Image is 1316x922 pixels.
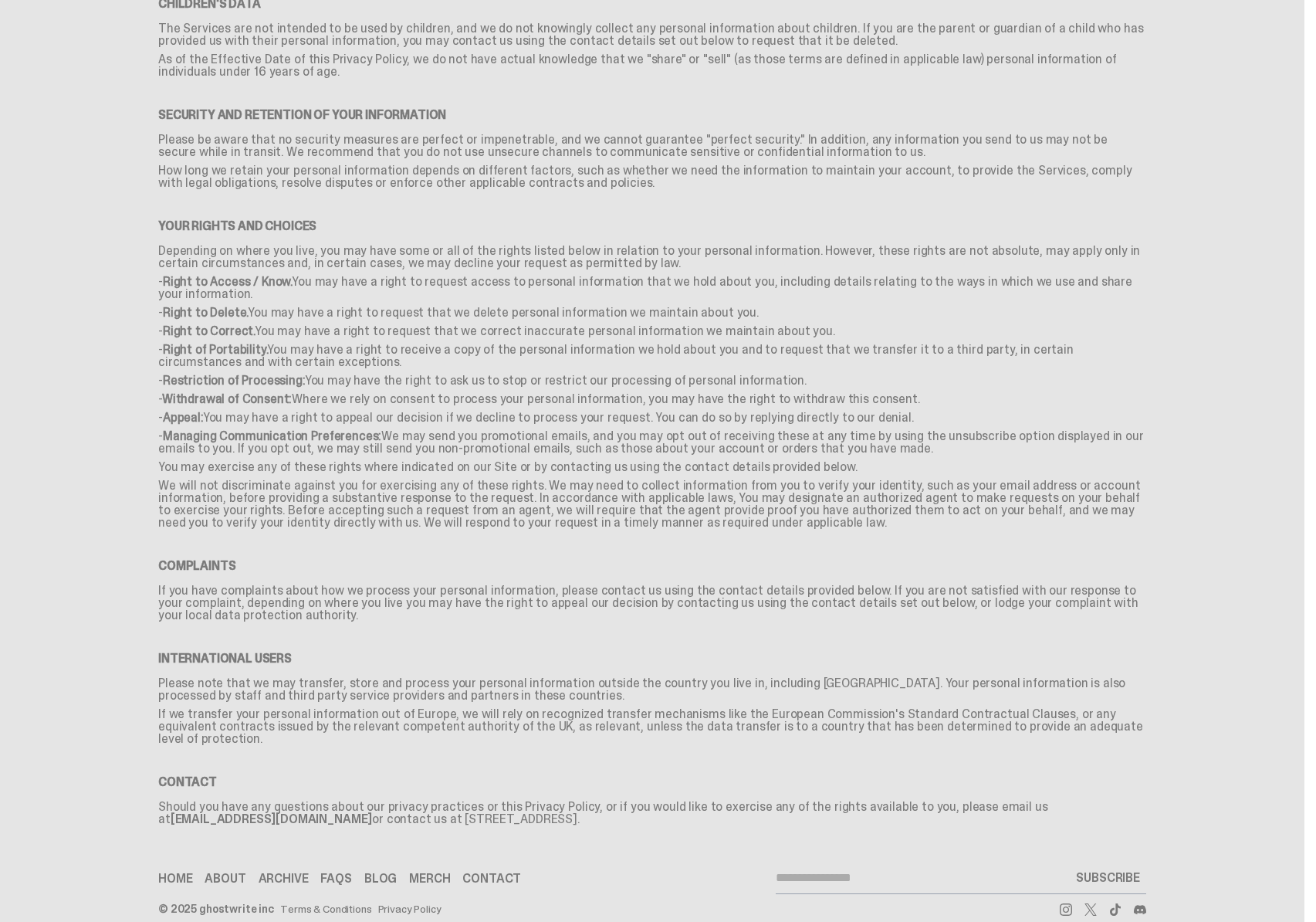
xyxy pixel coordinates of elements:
p: Please note that we may transfer, store and process your personal information outside the country... [158,677,1146,708]
span: Right to Delete. [163,304,248,320]
p: - You may have a right to request access to personal information that we hold about you, includin... [158,276,1146,307]
p: Depending on where you live, you may have some or all of the rights listed below in relation to y... [158,245,1146,276]
p: - We may send you promotional emails, and you may opt out of receiving these at any time by using... [158,430,1146,461]
p: As of the Effective Date of this Privacy Policy, we do not have actual knowledge that we "share" ... [158,53,1146,84]
p: - You may have a right to request that we correct inaccurate personal information we maintain abo... [158,325,1146,344]
p: If we transfer your personal information out of Europe, we will rely on recognized transfer mecha... [158,708,1146,751]
a: Terms & Conditions [280,903,371,914]
a: Contact [462,873,521,885]
h6: Your Rights and Choices [158,195,1146,245]
p: If you have complaints about how we process your personal information, please contact us using th... [158,585,1146,628]
p: How long we retain your personal information depends on different factors, such as whether we nee... [158,164,1146,195]
a: Archive [259,873,309,885]
h6: Security and Retention of Your Information [158,84,1146,134]
a: Home [158,873,192,885]
span: Restriction of Processing: [163,372,305,388]
p: Should you have any questions about our privacy practices or this Privacy Policy, or if you would... [158,801,1146,832]
a: About [205,873,245,885]
span: Right of Portability. [163,341,268,358]
a: Privacy Policy [378,903,441,914]
h6: International Users [158,628,1146,677]
a: Blog [364,873,397,885]
button: SUBSCRIBE [1070,863,1146,893]
p: Please be aware that no security measures are perfect or impenetrable, and we cannot guarantee "p... [158,134,1146,164]
span: Withdrawal of Consent: [162,391,292,407]
a: FAQs [320,873,351,885]
p: - You may have a right to receive a copy of the personal information we hold about you and to req... [158,344,1146,375]
h6: Contact [158,751,1146,801]
p: The Services are not intended to be used by children, and we do not knowingly collect any persona... [158,22,1146,53]
span: Right to Access / Know. [163,273,292,290]
a: Merch [409,873,450,885]
p: We will not discriminate against you for exercising any of these rights. We may need to collect i... [158,480,1146,535]
span: Managing Communication Preferences: [163,428,381,444]
span: Right to Correct. [163,323,255,339]
p: - You may have a right to appeal our decision if we decline to process your request. You can do s... [158,412,1146,430]
a: [EMAIL_ADDRESS][DOMAIN_NAME] [171,811,373,827]
p: - You may have a right to request that we delete personal information we maintain about you. [158,307,1146,325]
p: You may exercise any of these rights where indicated on our Site or by contacting us using the co... [158,461,1146,480]
h6: Complaints [158,535,1146,585]
p: - Where we rely on consent to process your personal information, you may have the right to withdr... [158,393,1146,412]
div: © 2025 ghostwrite inc [158,903,274,914]
span: Appeal: [163,409,203,425]
p: - You may have the right to ask us to stop or restrict our processing of personal information. [158,375,1146,393]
